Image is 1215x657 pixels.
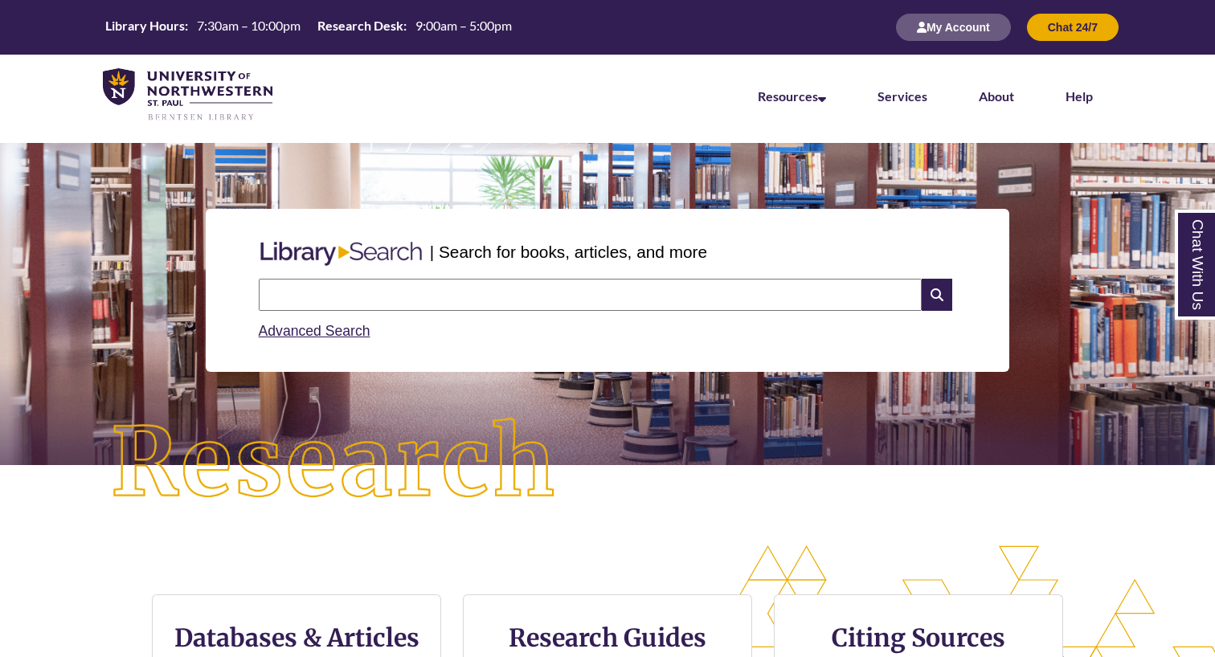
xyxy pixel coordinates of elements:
[1066,88,1093,104] a: Help
[311,17,409,35] th: Research Desk:
[99,17,518,37] table: Hours Today
[99,17,518,39] a: Hours Today
[758,88,826,104] a: Resources
[979,88,1014,104] a: About
[166,622,427,653] h3: Databases & Articles
[820,622,1017,653] h3: Citing Sources
[477,622,738,653] h3: Research Guides
[877,88,927,104] a: Services
[103,68,272,122] img: UNWSP Library Logo
[896,14,1011,41] button: My Account
[896,20,1011,34] a: My Account
[1027,20,1119,34] a: Chat 24/7
[61,369,607,558] img: Research
[430,239,707,264] p: | Search for books, articles, and more
[922,279,952,311] i: Search
[99,17,190,35] th: Library Hours:
[1027,14,1119,41] button: Chat 24/7
[197,18,301,33] span: 7:30am – 10:00pm
[415,18,512,33] span: 9:00am – 5:00pm
[252,235,430,272] img: Libary Search
[259,323,370,339] a: Advanced Search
